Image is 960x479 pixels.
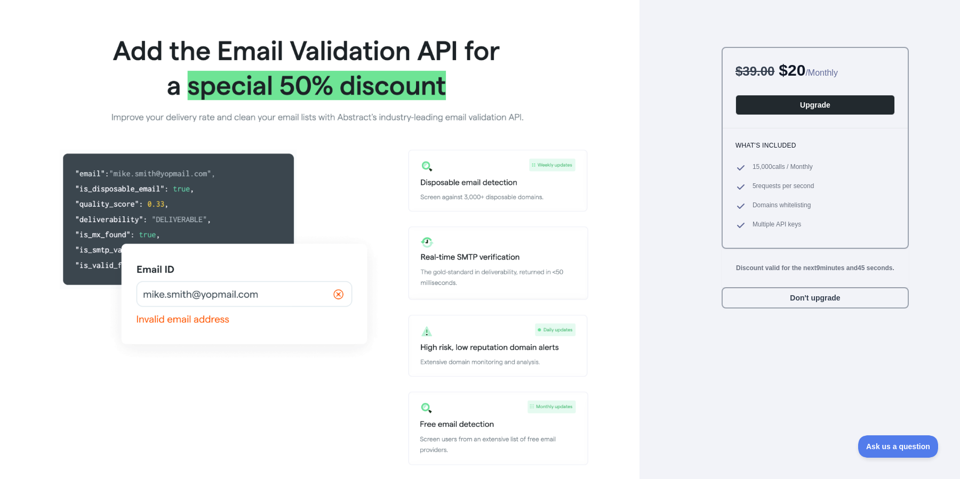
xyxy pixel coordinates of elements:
[51,26,588,467] img: Offer
[805,68,837,77] span: / Monthly
[753,220,801,231] span: Multiple API keys
[753,201,811,212] span: Domains whitelisting
[779,61,805,79] span: $ 20
[858,435,939,458] iframe: Toggle Customer Support
[735,141,895,150] h3: What's included
[735,95,895,115] button: Upgrade
[735,64,774,78] span: $ 39.00
[736,264,894,272] strong: Discount valid for the next 9 minutes and 45 seconds.
[753,163,813,173] span: 15,000 calls / Monthly
[722,287,909,308] button: Don't upgrade
[753,182,814,192] span: 5 requests per second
